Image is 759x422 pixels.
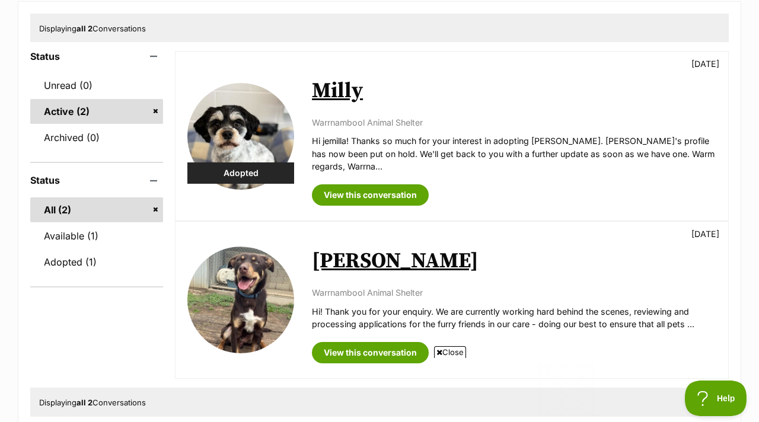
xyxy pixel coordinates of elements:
[39,24,146,33] span: Displaying Conversations
[312,135,716,172] p: Hi jemilla! Thanks so much for your interest in adopting [PERSON_NAME]. [PERSON_NAME]'s profile h...
[39,398,146,407] span: Displaying Conversations
[30,51,163,62] header: Status
[30,223,163,248] a: Available (1)
[312,305,716,331] p: Hi! Thank you for your enquiry. We are currently working hard behind the scenes, reviewing and pr...
[312,78,363,104] a: Milly
[76,398,93,407] strong: all 2
[187,83,294,190] img: Milly
[30,99,163,124] a: Active (2)
[312,116,716,129] p: Warrnambool Animal Shelter
[312,184,429,206] a: View this conversation
[30,125,163,150] a: Archived (0)
[164,363,595,416] iframe: Advertisement
[691,228,719,240] p: [DATE]
[691,57,719,70] p: [DATE]
[187,247,294,353] img: Tim
[30,250,163,274] a: Adopted (1)
[76,24,93,33] strong: all 2
[312,342,429,363] a: View this conversation
[30,175,163,186] header: Status
[312,248,479,274] a: [PERSON_NAME]
[434,346,466,358] span: Close
[30,197,163,222] a: All (2)
[685,381,747,416] iframe: Help Scout Beacon - Open
[30,73,163,98] a: Unread (0)
[187,162,294,184] div: Adopted
[312,286,716,299] p: Warrnambool Animal Shelter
